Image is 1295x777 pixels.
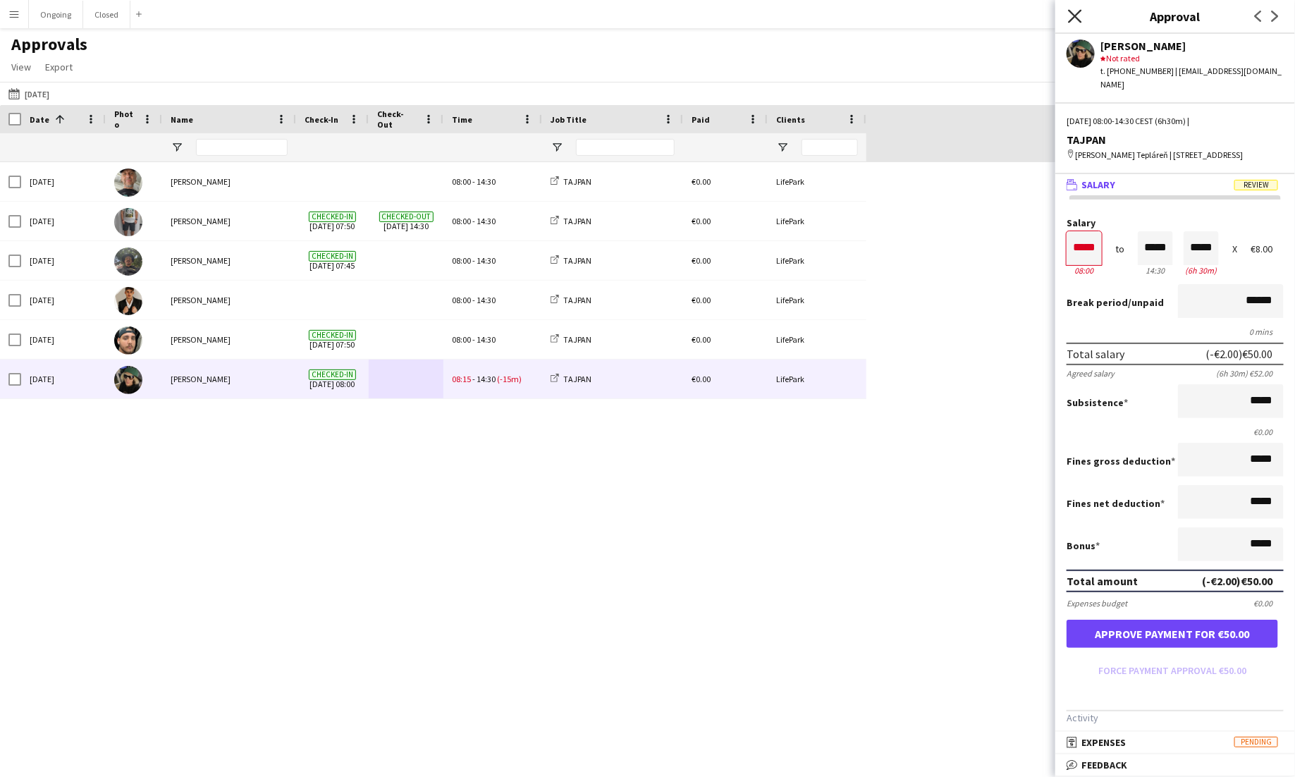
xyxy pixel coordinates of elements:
label: Fines gross deduction [1067,455,1175,467]
button: Open Filter Menu [171,141,183,154]
div: LifePark [768,360,866,398]
span: View [11,61,31,73]
a: TAJPAN [551,334,591,345]
div: (-€2.00) €50.00 [1205,347,1272,361]
span: - [472,176,475,187]
div: [PERSON_NAME] [1100,39,1284,52]
span: (-15m) [497,374,522,384]
div: Expenses budget [1067,598,1127,608]
span: 08:00 [452,295,471,305]
span: TAJPAN [563,295,591,305]
div: [PERSON_NAME] Tepláreň | [STREET_ADDRESS] [1067,149,1284,161]
div: [PERSON_NAME] [162,360,296,398]
div: LifePark [768,320,866,359]
img: Tomáš Košík [114,287,142,315]
span: Name [171,114,193,125]
label: Fines net deduction [1067,497,1165,510]
span: [DATE] 07:50 [305,320,360,359]
span: TAJPAN [563,334,591,345]
input: Clients Filter Input [802,139,858,156]
div: [PERSON_NAME] [162,320,296,359]
label: Bonus [1067,539,1100,552]
img: Matúš Šimek [114,247,142,276]
button: Ongoing [29,1,83,28]
div: LifePark [768,162,866,201]
div: Total salary [1067,347,1124,361]
mat-expansion-panel-header: Feedback [1055,754,1295,776]
a: TAJPAN [551,374,591,384]
div: [PERSON_NAME] [162,202,296,240]
span: - [472,295,475,305]
div: Not rated [1100,52,1284,65]
div: 08:00 [1067,265,1102,276]
div: 14:30 [1138,265,1173,276]
button: Open Filter Menu [551,141,563,154]
span: Review [1234,180,1278,190]
span: 08:00 [452,255,471,266]
span: Time [452,114,472,125]
a: View [6,58,37,76]
span: 14:30 [477,374,496,384]
span: - [472,334,475,345]
div: LifePark [768,281,866,319]
span: Feedback [1081,759,1127,771]
a: TAJPAN [551,295,591,305]
span: 08:00 [452,176,471,187]
div: (-€2.00) €50.00 [1202,574,1272,588]
div: TAJPAN [1067,133,1284,146]
span: 14:30 [477,295,496,305]
span: €0.00 [692,216,711,226]
div: [DATE] [21,360,106,398]
div: LifePark [768,241,866,280]
button: [DATE] [6,85,52,102]
img: Marco Daniš [114,326,142,355]
span: Clients [776,114,805,125]
a: Export [39,58,78,76]
div: [PERSON_NAME] [162,281,296,319]
span: - [472,216,475,226]
span: - [472,255,475,266]
div: €0.00 [1067,427,1284,437]
span: €0.00 [692,176,711,187]
span: TAJPAN [563,255,591,266]
img: Tymofii Levchenko [114,366,142,394]
div: LifePark [768,202,866,240]
div: Agreed salary [1067,368,1115,379]
span: 14:30 [477,255,496,266]
span: €0.00 [692,295,711,305]
button: Open Filter Menu [776,141,789,154]
label: /unpaid [1067,296,1164,309]
div: (6h 30m) €52.00 [1216,368,1284,379]
span: €0.00 [692,255,711,266]
div: [DATE] [21,281,106,319]
span: Job Title [551,114,587,125]
img: Andrej Blesák [114,208,142,236]
a: TAJPAN [551,176,591,187]
h3: Approval [1055,7,1295,25]
span: Break period [1067,296,1128,309]
div: [DATE] [21,202,106,240]
button: Approve payment for €50.00 [1067,620,1278,648]
div: X [1232,244,1237,255]
span: Pending [1234,737,1278,747]
span: - [472,374,475,384]
span: Salary [1081,178,1115,191]
label: Subsistence [1067,396,1128,409]
span: TAJPAN [563,216,591,226]
div: [DATE] [21,162,106,201]
input: Name Filter Input [196,139,288,156]
span: Expenses [1081,736,1126,749]
span: Checked-out [379,212,434,222]
img: Jiří Kešner [114,169,142,197]
span: 14:30 [477,334,496,345]
div: [PERSON_NAME] [162,241,296,280]
span: Paid [692,114,710,125]
span: 08:00 [452,216,471,226]
div: [DATE] [21,241,106,280]
span: Checked-in [309,212,356,222]
div: €0.00 [1253,598,1284,608]
button: Closed [83,1,130,28]
span: Check-Out [377,109,418,130]
span: [DATE] 08:00 [305,360,360,398]
span: Photo [114,109,137,130]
